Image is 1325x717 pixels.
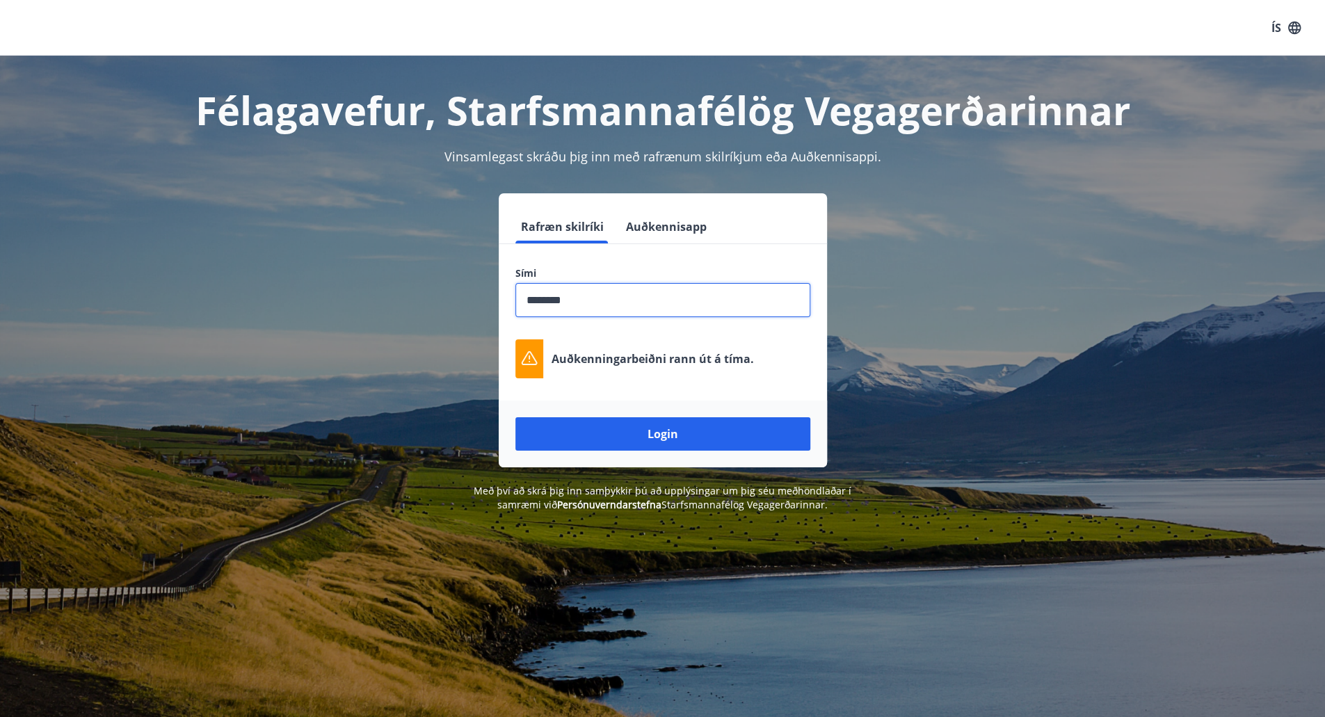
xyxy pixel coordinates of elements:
[557,498,661,511] a: Persónuverndarstefna
[179,83,1147,136] h1: Félagavefur, Starfsmannafélög Vegagerðarinnar
[620,210,712,243] button: Auðkennisapp
[515,417,810,451] button: Login
[515,266,810,280] label: Sími
[515,210,609,243] button: Rafræn skilríki
[552,351,754,366] p: Auðkenningarbeiðni rann út á tíma.
[444,148,881,165] span: Vinsamlegast skráðu þig inn með rafrænum skilríkjum eða Auðkennisappi.
[1264,15,1308,40] button: ÍS
[474,484,851,511] span: Með því að skrá þig inn samþykkir þú að upplýsingar um þig séu meðhöndlaðar í samræmi við Starfsm...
